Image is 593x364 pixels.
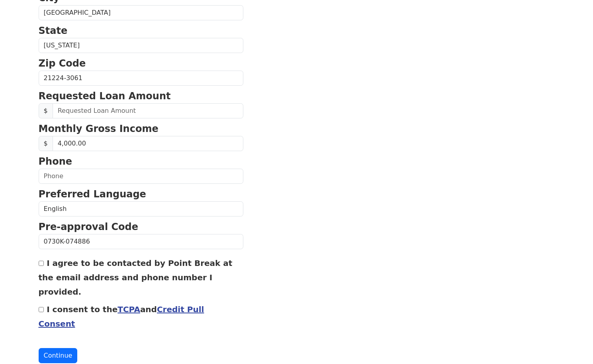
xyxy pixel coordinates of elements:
[39,122,243,136] p: Monthly Gross Income
[39,221,139,232] strong: Pre-approval Code
[39,91,171,102] strong: Requested Loan Amount
[39,5,243,20] input: City
[39,25,68,36] strong: State
[39,136,53,151] span: $
[39,305,204,329] label: I consent to the and
[39,58,86,69] strong: Zip Code
[39,234,243,249] input: Pre-approval Code
[39,189,146,200] strong: Preferred Language
[39,258,233,297] label: I agree to be contacted by Point Break at the email address and phone number I provided.
[39,169,243,184] input: Phone
[39,348,78,363] button: Continue
[117,305,140,314] a: TCPA
[53,103,243,118] input: Requested Loan Amount
[39,71,243,86] input: Zip Code
[39,156,72,167] strong: Phone
[39,103,53,118] span: $
[53,136,243,151] input: Monthly Gross Income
